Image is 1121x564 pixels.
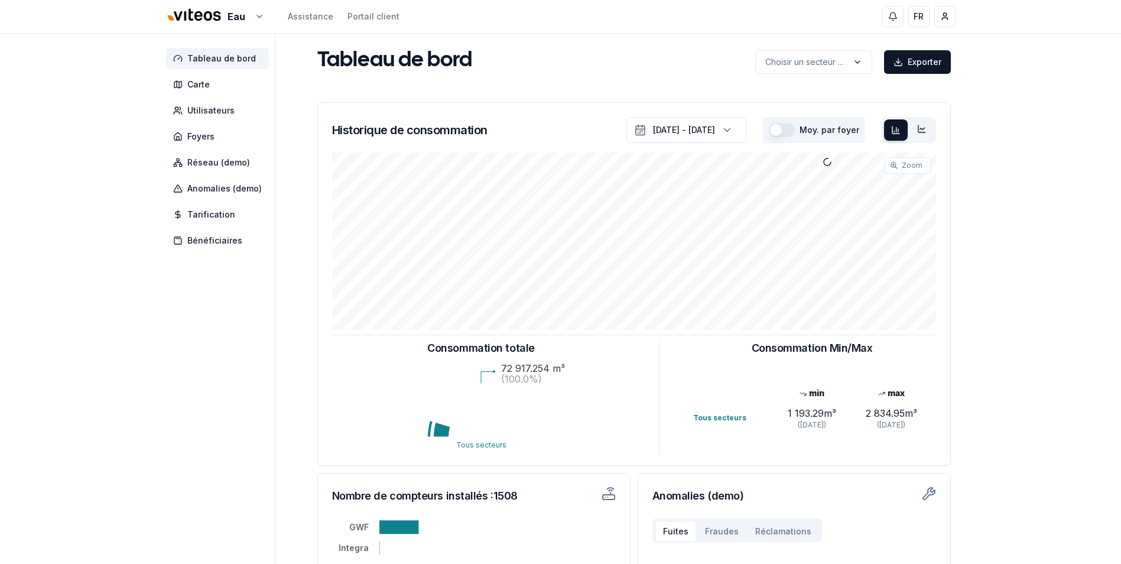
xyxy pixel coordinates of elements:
p: Choisir un secteur ... [765,56,843,68]
tspan: Integra [339,543,369,553]
div: 1 193.29 m³ [772,406,852,420]
h1: Tableau de bord [317,49,472,73]
button: Fuites [655,521,697,542]
a: Assistance [288,11,333,22]
a: Foyers [166,126,274,147]
button: Eau [166,4,264,30]
tspan: GWF [349,522,369,532]
div: 2 834.95 m³ [852,406,931,420]
h3: Consommation Min/Max [752,340,873,356]
span: Bénéficiaires [187,235,242,247]
span: Utilisateurs [187,105,235,116]
a: Tableau de bord [166,48,274,69]
a: Portail client [347,11,399,22]
span: FR [914,11,924,22]
button: FR [908,6,930,27]
h3: Historique de consommation [332,122,488,138]
a: Bénéficiaires [166,230,274,251]
a: Utilisateurs [166,100,274,121]
text: 72 917.254 m³ [501,362,565,374]
a: Réseau (demo) [166,152,274,173]
span: Tableau de bord [187,53,256,64]
h3: Consommation totale [427,340,534,356]
button: [DATE] - [DATE] [626,117,746,143]
a: Anomalies (demo) [166,178,274,199]
span: Réseau (demo) [187,157,250,168]
h3: Nombre de compteurs installés : 1508 [332,488,541,504]
div: ([DATE]) [852,420,931,430]
div: min [772,387,852,399]
span: Zoom [902,161,922,170]
span: Anomalies (demo) [187,183,262,195]
text: Tous secteurs [456,440,506,449]
button: Fraudes [697,521,747,542]
a: Tarification [166,204,274,225]
div: [DATE] - [DATE] [653,124,715,136]
div: max [852,387,931,399]
a: Carte [166,74,274,95]
img: Viteos - Eau Logo [166,1,223,30]
span: Carte [187,79,210,90]
div: ([DATE]) [772,420,852,430]
button: label [755,50,872,74]
div: Tous secteurs [693,413,772,423]
span: Foyers [187,131,215,142]
h3: Anomalies (demo) [652,488,936,504]
span: Eau [228,9,245,24]
label: Moy. par foyer [800,126,859,134]
span: Tarification [187,209,235,221]
button: Réclamations [747,521,820,542]
button: Exporter [884,50,951,74]
text: (100.0%) [501,373,542,385]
